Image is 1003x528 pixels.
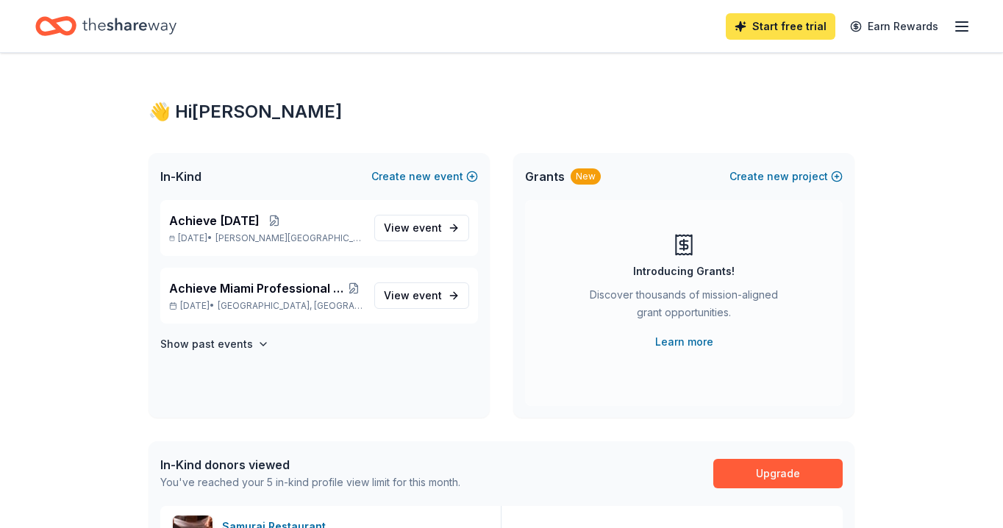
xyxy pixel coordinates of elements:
[726,13,835,40] a: Start free trial
[160,456,460,474] div: In-Kind donors viewed
[160,168,201,185] span: In-Kind
[384,287,442,304] span: View
[160,474,460,491] div: You've reached your 5 in-kind profile view limit for this month.
[169,232,363,244] p: [DATE] •
[841,13,947,40] a: Earn Rewards
[409,168,431,185] span: new
[525,168,565,185] span: Grants
[374,282,469,309] a: View event
[633,263,735,280] div: Introducing Grants!
[215,232,363,244] span: [PERSON_NAME][GEOGRAPHIC_DATA], [GEOGRAPHIC_DATA]
[571,168,601,185] div: New
[169,300,363,312] p: [DATE] •
[767,168,789,185] span: new
[584,286,784,327] div: Discover thousands of mission-aligned grant opportunities.
[729,168,843,185] button: Createnewproject
[35,9,176,43] a: Home
[149,100,854,124] div: 👋 Hi [PERSON_NAME]
[655,333,713,351] a: Learn more
[374,215,469,241] a: View event
[713,459,843,488] a: Upgrade
[384,219,442,237] span: View
[169,212,260,229] span: Achieve [DATE]
[218,300,363,312] span: [GEOGRAPHIC_DATA], [GEOGRAPHIC_DATA]
[371,168,478,185] button: Createnewevent
[160,335,269,353] button: Show past events
[413,221,442,234] span: event
[413,289,442,302] span: event
[160,335,253,353] h4: Show past events
[169,279,345,297] span: Achieve Miami Professional Development Session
